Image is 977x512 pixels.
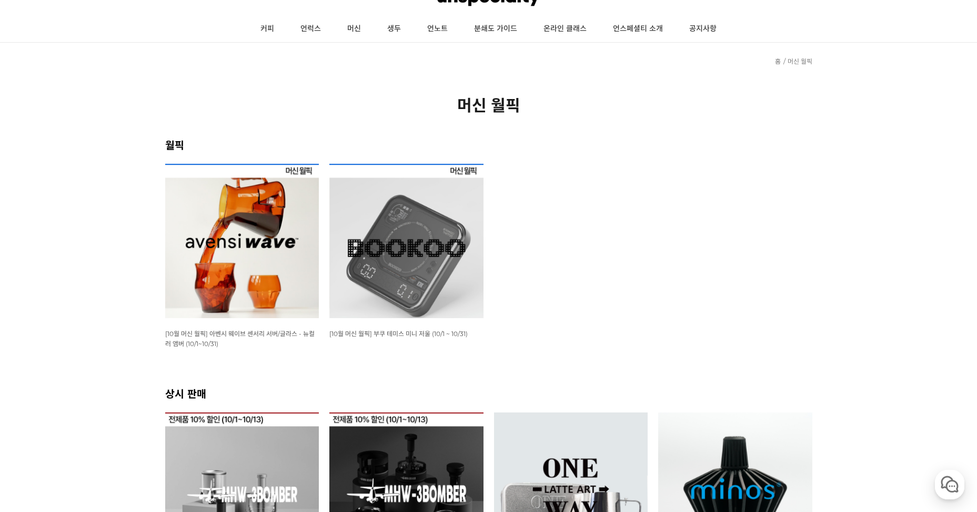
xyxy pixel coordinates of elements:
span: 설정 [163,350,175,358]
img: [10월 머신 월픽] 부쿠 테미스 미니 저울 (10/1 ~ 10/31) [329,164,484,318]
h2: 머신 월픽 [165,93,812,116]
a: 대화 [69,334,136,360]
span: [10월 머신 월픽] 부쿠 테미스 미니 저울 (10/1 ~ 10/31) [329,330,468,338]
span: [10월 머신 월픽] 아벤시 웨이브 센서리 서버/글라스 - 뉴컬러 앰버 (10/1~10/31) [165,330,315,348]
img: [10월 머신 월픽] 아벤시 웨이브 센서리 서버/글라스 - 뉴컬러 앰버 (10/1~10/31) [165,164,319,318]
a: 홈 [775,57,781,65]
a: 온라인 클래스 [530,16,600,42]
a: 공지사항 [676,16,730,42]
h2: 상시 판매 [165,386,812,401]
span: 홈 [33,350,39,358]
a: [10월 머신 월픽] 아벤시 웨이브 센서리 서버/글라스 - 뉴컬러 앰버 (10/1~10/31) [165,329,315,348]
a: 분쇄도 가이드 [461,16,530,42]
a: [10월 머신 월픽] 부쿠 테미스 미니 저울 (10/1 ~ 10/31) [329,329,468,338]
a: 언럭스 [287,16,334,42]
a: 머신 [334,16,374,42]
h2: 월픽 [165,137,812,152]
a: 생두 [374,16,414,42]
a: 언노트 [414,16,461,42]
span: 대화 [96,350,109,359]
a: 설정 [136,334,202,360]
a: 언스페셜티 소개 [600,16,676,42]
a: 커피 [247,16,287,42]
a: 머신 월픽 [788,57,812,65]
a: 홈 [3,334,69,360]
